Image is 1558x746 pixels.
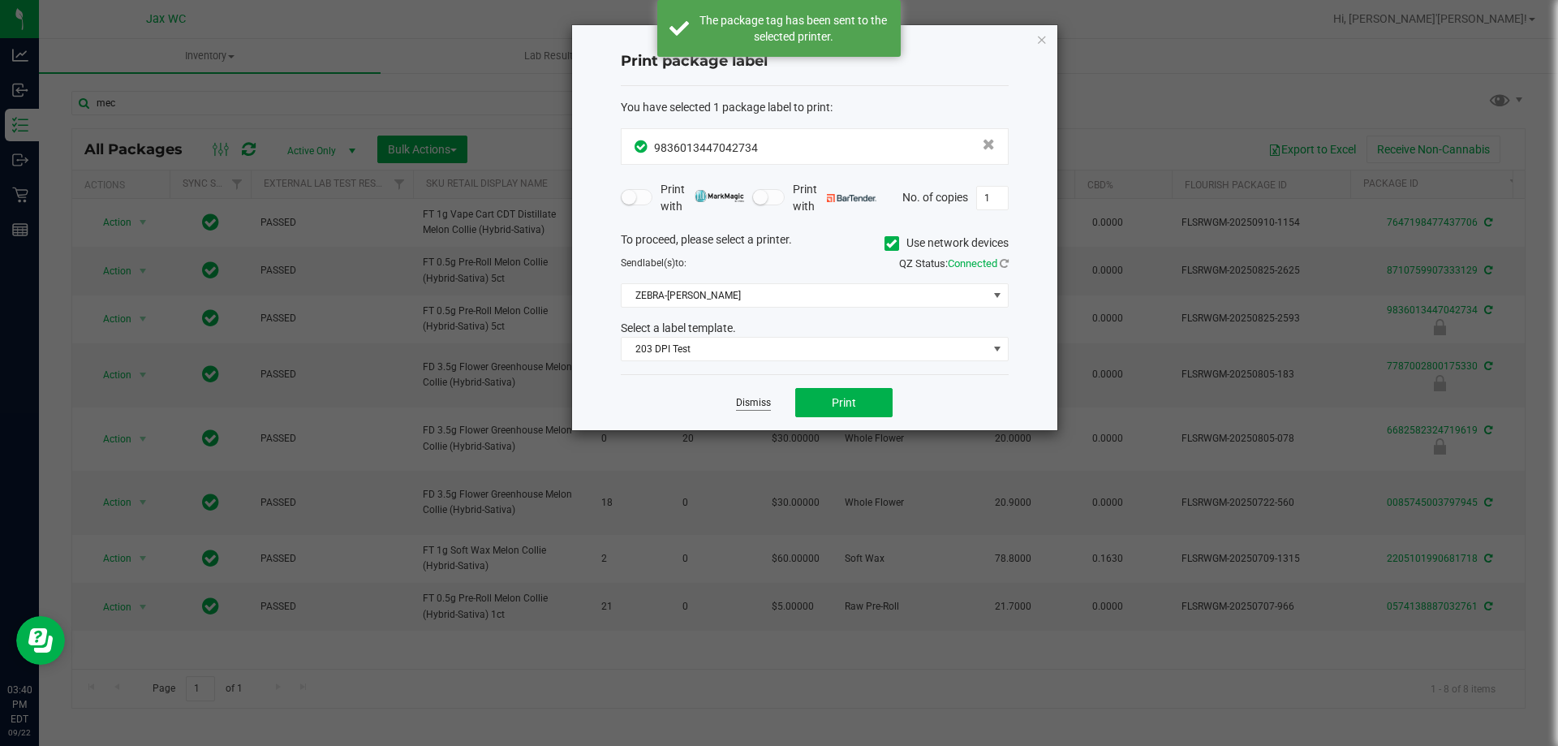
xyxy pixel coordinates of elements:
div: Select a label template. [609,320,1021,337]
img: bartender.png [827,194,876,202]
span: QZ Status: [899,257,1009,270]
span: ZEBRA-[PERSON_NAME] [622,284,988,307]
div: : [621,99,1009,116]
span: Print with [793,181,876,215]
span: 9836013447042734 [654,141,758,154]
h4: Print package label [621,51,1009,72]
img: mark_magic_cybra.png [695,190,744,202]
a: Dismiss [736,396,771,410]
span: 203 DPI Test [622,338,988,360]
span: You have selected 1 package label to print [621,101,830,114]
label: Use network devices [884,235,1009,252]
span: Connected [948,257,997,270]
button: Print [795,388,893,417]
span: Send to: [621,257,686,269]
div: The package tag has been sent to the selected printer. [698,12,889,45]
span: In Sync [635,138,650,155]
span: Print [832,396,856,409]
span: No. of copies [902,190,968,203]
div: To proceed, please select a printer. [609,231,1021,256]
span: Print with [661,181,744,215]
span: label(s) [643,257,675,269]
iframe: Resource center [16,616,65,665]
